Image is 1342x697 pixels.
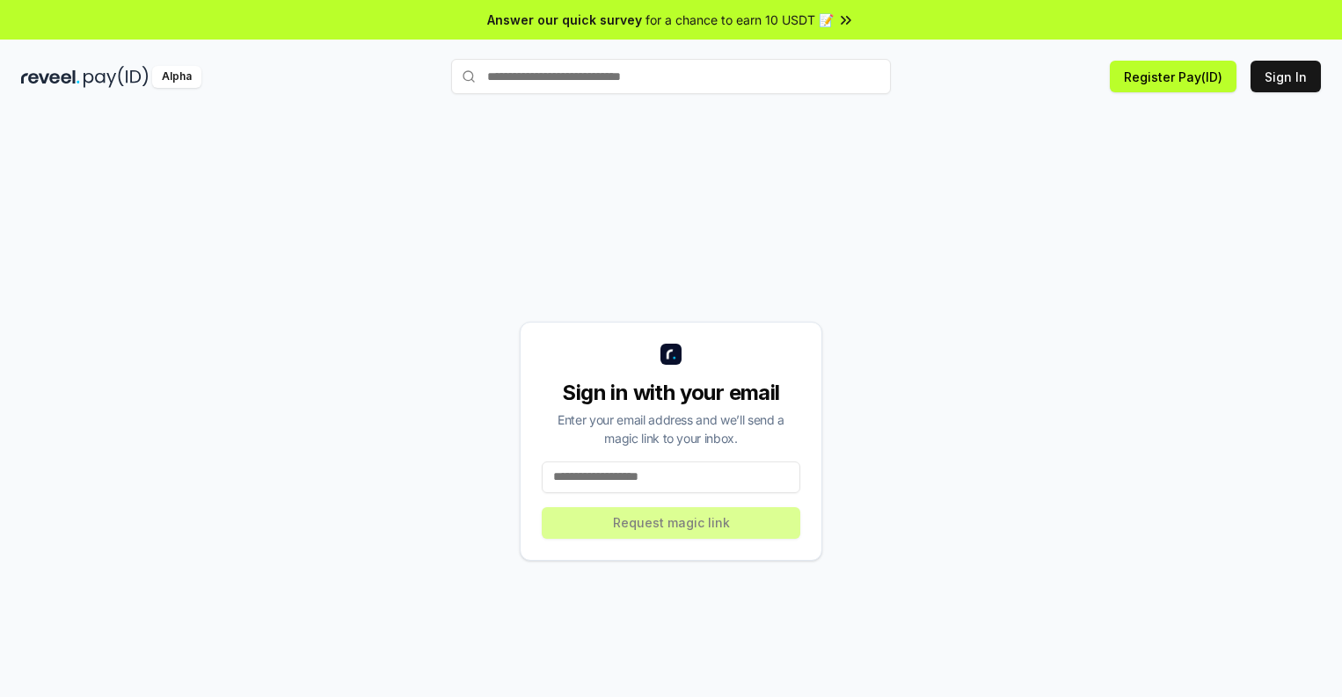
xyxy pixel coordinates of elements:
img: logo_small [660,344,682,365]
div: Enter your email address and we’ll send a magic link to your inbox. [542,410,800,447]
div: Alpha [152,66,201,88]
span: Answer our quick survey [487,11,642,29]
button: Sign In [1251,61,1321,92]
img: reveel_dark [21,66,80,88]
div: Sign in with your email [542,379,800,407]
img: pay_id [84,66,149,88]
button: Register Pay(ID) [1110,61,1236,92]
span: for a chance to earn 10 USDT 📝 [645,11,834,29]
